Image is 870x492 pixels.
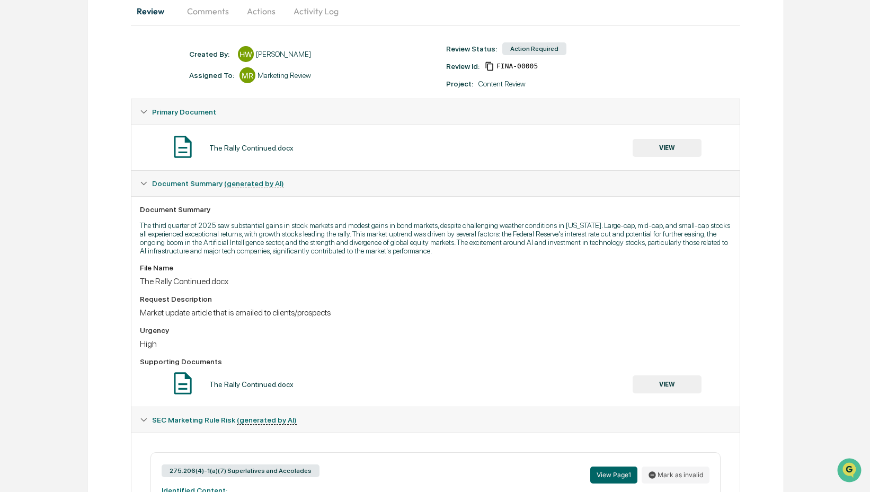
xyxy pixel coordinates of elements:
[21,134,68,144] span: Preclearance
[105,180,128,188] span: Pylon
[140,307,731,318] div: Market update article that is emailed to clients/prospects
[11,155,19,163] div: 🔎
[131,171,739,196] div: Document Summary (generated by AI)
[152,179,284,188] span: Document Summary
[170,370,196,397] img: Document Icon
[131,99,739,125] div: Primary Document
[237,416,297,425] u: (generated by AI)
[131,407,739,433] div: SEC Marketing Rule Risk (generated by AI)
[140,263,731,272] div: File Name
[239,67,255,83] div: MR
[140,339,731,349] div: High
[633,375,702,393] button: VIEW
[6,129,73,148] a: 🖐️Preclearance
[140,357,731,366] div: Supporting Documents
[189,50,233,58] div: Created By: ‎ ‎
[478,80,526,88] div: Content Review
[75,179,128,188] a: Powered byPylon
[140,221,731,255] p: The third quarter of 2025 saw substantial gains in stock markets and modest gains in bond markets...
[21,154,67,164] span: Data Lookup
[180,84,193,97] button: Start new chat
[140,205,731,214] div: Document Summary
[446,80,473,88] div: Project:
[140,326,731,335] div: Urgency
[642,467,709,484] button: Mark as invalid
[162,464,319,477] div: 275.206(4)-1(a)(7) Superlatives and Accolades
[209,144,294,152] div: The Rally Continued.docx
[73,129,136,148] a: 🗄️Attestations
[224,179,284,188] u: (generated by AI)
[140,276,731,286] div: The Rally Continued.docx
[152,108,216,116] span: Primary Document
[189,71,234,80] div: Assigned To:
[590,467,637,484] button: View Page1
[152,416,297,424] span: SEC Marketing Rule Risk
[209,380,294,389] div: The Rally Continued.docx
[446,62,480,71] div: Review Id:
[170,134,196,160] img: Document Icon
[496,62,538,71] span: 3025f006-9968-4cde-aa8a-04c9580986df
[131,125,739,170] div: Primary Document
[77,135,85,143] div: 🗄️
[256,50,311,58] div: [PERSON_NAME]
[11,22,193,39] p: How can we help?
[36,92,134,100] div: We're available if you need us!
[140,295,731,303] div: Request Description
[11,135,19,143] div: 🖐️
[446,45,497,53] div: Review Status:
[633,139,702,157] button: VIEW
[131,196,739,407] div: Document Summary (generated by AI)
[502,42,566,55] div: Action Required
[87,134,131,144] span: Attestations
[11,81,30,100] img: 1746055101610-c473b297-6a78-478c-a979-82029cc54cd1
[36,81,174,92] div: Start new chat
[836,457,865,486] iframe: Open customer support
[6,150,71,169] a: 🔎Data Lookup
[238,46,254,62] div: HW
[258,71,311,80] div: Marketing Review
